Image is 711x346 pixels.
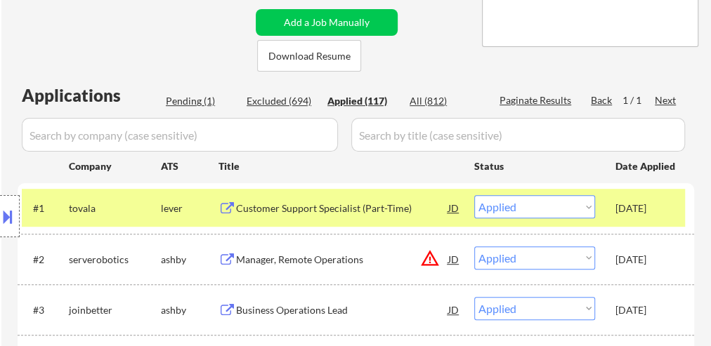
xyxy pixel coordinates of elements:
[474,153,595,178] div: Status
[236,201,448,215] div: Customer Support Specialist (Part-Time)
[447,195,461,220] div: JD
[236,303,448,317] div: Business Operations Lead
[218,159,461,173] div: Title
[256,9,398,36] button: Add a Job Manually
[447,297,461,322] div: JD
[615,253,677,267] div: [DATE]
[420,248,440,268] button: warning_amber
[622,93,655,107] div: 1 / 1
[615,159,677,173] div: Date Applied
[655,93,677,107] div: Next
[500,93,575,107] div: Paginate Results
[615,303,677,317] div: [DATE]
[351,118,685,152] input: Search by title (case sensitive)
[591,93,613,107] div: Back
[327,94,398,108] div: Applied (117)
[615,201,677,215] div: [DATE]
[236,253,448,267] div: Manager, Remote Operations
[410,94,480,108] div: All (812)
[247,94,317,108] div: Excluded (694)
[257,40,361,72] button: Download Resume
[447,246,461,272] div: JD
